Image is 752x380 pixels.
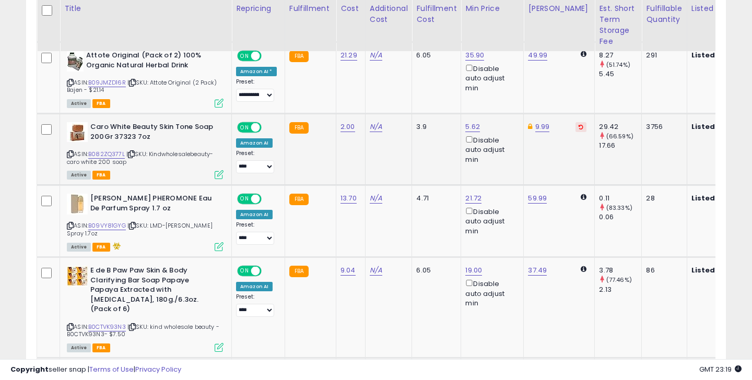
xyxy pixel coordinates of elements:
[599,212,641,222] div: 0.06
[236,293,277,317] div: Preset:
[88,78,126,87] a: B09JMZD16R
[599,51,641,60] div: 8.27
[289,194,309,205] small: FBA
[67,78,217,94] span: | SKU: Attote Original (2 Pack) Bajen - $21.14
[465,122,480,132] a: 5.62
[238,195,251,204] span: ON
[599,69,641,79] div: 5.45
[92,171,110,180] span: FBA
[236,221,277,245] div: Preset:
[340,50,357,61] a: 21.29
[646,266,678,275] div: 86
[465,63,515,93] div: Disable auto adjust min
[606,132,633,140] small: (66.59%)
[528,265,547,276] a: 37.49
[691,265,739,275] b: Listed Price:
[260,267,277,276] span: OFF
[416,3,456,25] div: Fulfillment Cost
[289,122,309,134] small: FBA
[90,122,217,144] b: Caro White Beauty Skin Tone Soap 200Gr 37323 7oz
[135,364,181,374] a: Privacy Policy
[535,122,550,132] a: 9.99
[340,122,355,132] a: 2.00
[599,285,641,294] div: 2.13
[236,138,273,148] div: Amazon AI
[67,266,88,287] img: 51WBX2N+ugL._SL40_.jpg
[691,122,739,132] b: Listed Price:
[289,51,309,62] small: FBA
[599,141,641,150] div: 17.66
[64,3,227,14] div: Title
[236,67,277,76] div: Amazon AI *
[646,194,678,203] div: 28
[646,3,682,25] div: Fulfillable Quantity
[289,3,332,14] div: Fulfillment
[340,3,361,14] div: Cost
[86,51,213,73] b: Attote Original (Pack of 2) 100% Organic Natural Herbal Drink
[92,343,110,352] span: FBA
[238,123,251,132] span: ON
[416,122,453,132] div: 3.9
[416,51,453,60] div: 6.05
[370,3,408,25] div: Additional Cost
[465,3,519,14] div: Min Price
[90,194,217,216] b: [PERSON_NAME] PHEROMONE Eau De Parfum Spray 1.7 oz
[67,221,213,237] span: | SKU: LMD-[PERSON_NAME] Spray 1.7oz
[88,221,126,230] a: B09VY81GYG
[528,3,590,14] div: [PERSON_NAME]
[416,194,453,203] div: 4.71
[465,134,515,164] div: Disable auto adjust min
[465,50,484,61] a: 35.90
[370,193,382,204] a: N/A
[370,265,382,276] a: N/A
[238,267,251,276] span: ON
[236,78,277,102] div: Preset:
[67,51,84,72] img: 41zHSiuqJxL._SL40_.jpg
[465,193,481,204] a: 21.72
[238,52,251,61] span: ON
[340,265,356,276] a: 9.04
[88,150,125,159] a: B082ZQ377L
[646,51,678,60] div: 291
[67,243,91,252] span: All listings currently available for purchase on Amazon
[691,50,739,60] b: Listed Price:
[10,365,181,375] div: seller snap | |
[236,210,273,219] div: Amazon AI
[67,150,214,165] span: | SKU: Kindwholesalebeauty-caro white 200 soap
[465,278,515,308] div: Disable auto adjust min
[289,266,309,277] small: FBA
[10,364,49,374] strong: Copyright
[528,193,547,204] a: 59.99
[236,150,277,173] div: Preset:
[89,364,134,374] a: Terms of Use
[67,51,224,106] div: ASIN:
[599,194,641,203] div: 0.11
[465,265,482,276] a: 19.00
[699,364,742,374] span: 2025-09-17 23:19 GMT
[67,99,91,108] span: All listings currently available for purchase on Amazon
[340,193,357,204] a: 13.70
[88,323,126,331] a: B0CTVK93N3
[599,3,637,47] div: Est. Short Term Storage Fee
[599,266,641,275] div: 3.78
[67,343,91,352] span: All listings currently available for purchase on Amazon
[110,242,121,250] i: hazardous material
[236,282,273,291] div: Amazon AI
[599,122,641,132] div: 29.42
[260,52,277,61] span: OFF
[465,206,515,236] div: Disable auto adjust min
[606,204,632,212] small: (83.33%)
[260,195,277,204] span: OFF
[606,276,632,284] small: (77.46%)
[67,171,91,180] span: All listings currently available for purchase on Amazon
[67,194,224,250] div: ASIN:
[528,50,547,61] a: 49.99
[67,323,219,338] span: | SKU: kind wholesale beauty -B0CTVK93N3- $7.50
[67,122,88,142] img: 41iifNkd4pL._SL40_.jpg
[92,99,110,108] span: FBA
[90,266,217,317] b: E de B Paw Paw Skin & Body Clarifying Bar Soap Papaye Papaya Extracted with [MEDICAL_DATA], 180g....
[67,122,224,178] div: ASIN:
[416,266,453,275] div: 6.05
[236,3,280,14] div: Repricing
[92,243,110,252] span: FBA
